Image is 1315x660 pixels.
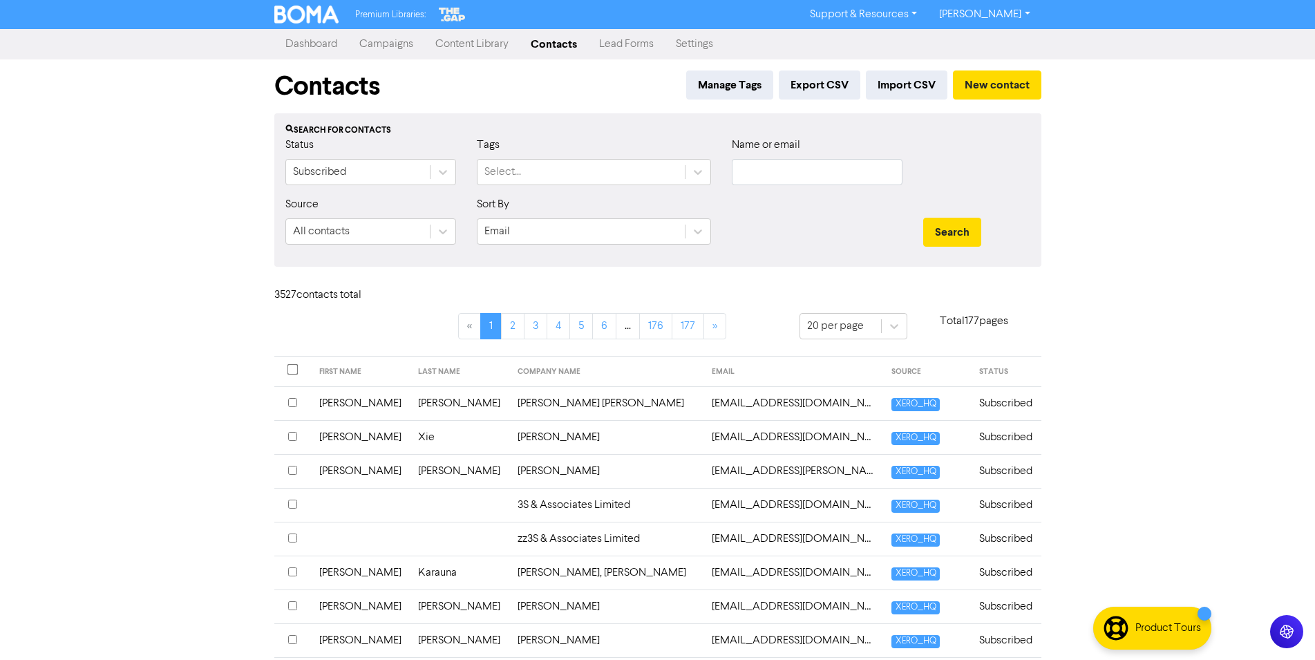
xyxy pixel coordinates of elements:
[891,635,939,648] span: XERO_HQ
[480,313,502,339] a: Page 1 is your current page
[569,313,593,339] a: Page 5
[686,70,773,100] button: Manage Tags
[311,386,410,420] td: [PERSON_NAME]
[355,10,426,19] span: Premium Libraries:
[928,3,1041,26] a: [PERSON_NAME]
[311,623,410,657] td: [PERSON_NAME]
[410,454,509,488] td: [PERSON_NAME]
[665,30,724,58] a: Settings
[274,30,348,58] a: Dashboard
[509,357,703,387] th: COMPANY NAME
[891,601,939,614] span: XERO_HQ
[285,137,314,153] label: Status
[592,313,616,339] a: Page 6
[410,623,509,657] td: [PERSON_NAME]
[311,357,410,387] th: FIRST NAME
[285,196,319,213] label: Source
[1246,594,1315,660] iframe: Chat Widget
[703,357,884,387] th: EMAIL
[311,556,410,590] td: [PERSON_NAME]
[703,420,884,454] td: 2331749495@qq.com
[883,357,971,387] th: SOURCE
[953,70,1041,100] button: New contact
[703,590,884,623] td: 4colemans@xtra.co.nz
[703,488,884,522] td: 3saassociatesltd@gmail.com
[311,454,410,488] td: [PERSON_NAME]
[293,164,346,180] div: Subscribed
[477,196,509,213] label: Sort By
[971,488,1041,522] td: Subscribed
[274,70,380,102] h1: Contacts
[509,522,703,556] td: zz3S & Associates Limited
[703,556,884,590] td: 46argyllrd@gmail.com
[501,313,524,339] a: Page 2
[410,357,509,387] th: LAST NAME
[410,590,509,623] td: [PERSON_NAME]
[971,386,1041,420] td: Subscribed
[509,488,703,522] td: 3S & Associates Limited
[348,30,424,58] a: Campaigns
[891,432,939,445] span: XERO_HQ
[477,137,500,153] label: Tags
[732,137,800,153] label: Name or email
[891,567,939,581] span: XERO_HQ
[891,466,939,479] span: XERO_HQ
[484,223,510,240] div: Email
[891,398,939,411] span: XERO_HQ
[293,223,350,240] div: All contacts
[703,313,726,339] a: »
[524,313,547,339] a: Page 3
[424,30,520,58] a: Content Library
[672,313,704,339] a: Page 177
[274,289,385,302] h6: 3527 contact s total
[437,6,467,23] img: The Gap
[509,386,703,420] td: [PERSON_NAME] [PERSON_NAME]
[509,454,703,488] td: [PERSON_NAME]
[509,556,703,590] td: [PERSON_NAME], [PERSON_NAME]
[703,522,884,556] td: 3sassociatesltd@gmail.com
[410,556,509,590] td: Karauna
[971,522,1041,556] td: Subscribed
[866,70,947,100] button: Import CSV
[971,590,1041,623] td: Subscribed
[971,623,1041,657] td: Subscribed
[547,313,570,339] a: Page 4
[971,454,1041,488] td: Subscribed
[703,386,884,420] td: 123jfp@gmail.com
[520,30,588,58] a: Contacts
[311,420,410,454] td: [PERSON_NAME]
[779,70,860,100] button: Export CSV
[807,318,864,334] div: 20 per page
[923,218,981,247] button: Search
[311,590,410,623] td: [PERSON_NAME]
[971,556,1041,590] td: Subscribed
[891,534,939,547] span: XERO_HQ
[891,500,939,513] span: XERO_HQ
[971,420,1041,454] td: Subscribed
[410,386,509,420] td: [PERSON_NAME]
[971,357,1041,387] th: STATUS
[799,3,928,26] a: Support & Resources
[285,124,1030,137] div: Search for contacts
[509,590,703,623] td: [PERSON_NAME]
[509,420,703,454] td: [PERSON_NAME]
[484,164,521,180] div: Select...
[639,313,672,339] a: Page 176
[703,454,884,488] td: 2christine.allwood@gmail.com
[703,623,884,657] td: 5960sands@gmail.com
[274,6,339,23] img: BOMA Logo
[588,30,665,58] a: Lead Forms
[907,313,1041,330] p: Total 177 pages
[410,420,509,454] td: Xie
[509,623,703,657] td: [PERSON_NAME]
